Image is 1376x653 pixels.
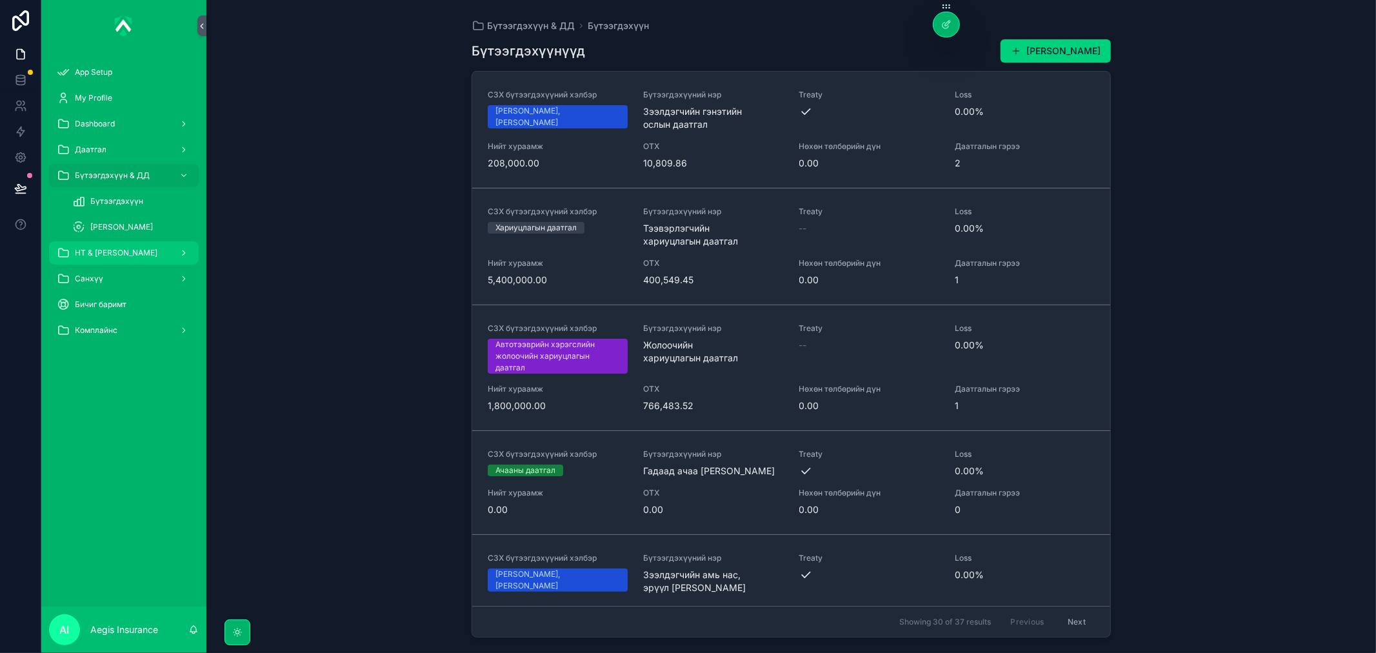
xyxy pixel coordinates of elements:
span: Нийт хураамж [488,488,628,498]
span: Нөхөн төлбөрийн дүн [799,384,939,394]
div: Ачааны даатгал [495,465,555,476]
span: Loss [955,90,1095,100]
span: -- [799,222,807,235]
span: Даатгалын гэрээ [955,258,1095,268]
span: 10,809.86 [643,157,783,170]
span: 0.00% [955,465,1095,477]
span: My Profile [75,93,112,103]
span: Гадаад ачаа [PERSON_NAME] [643,465,783,477]
span: 2 [955,157,1095,170]
span: 0.00% [955,222,1095,235]
span: ОТХ [643,605,783,615]
span: [PERSON_NAME] [90,222,153,232]
span: Даатгалын гэрээ [955,488,1095,498]
a: [PERSON_NAME] [65,216,199,239]
span: Loss [955,449,1095,459]
span: Бүтээгдэхүүний нэр [643,206,783,217]
a: СЗХ бүтээгдэхүүний хэлбэрАчааны даатгалБүтээгдэхүүний нэрГадаад ачаа [PERSON_NAME]TreatyLoss0.00%... [472,430,1110,534]
span: Бичиг баримт [75,299,126,310]
span: 400,549.45 [643,274,783,286]
img: App logo [115,15,133,36]
a: СЗХ бүтээгдэхүүний хэлбэр[PERSON_NAME], [PERSON_NAME]Бүтээгдэхүүний нэрЗээлдэгчийн гэнэтийн ослын... [472,72,1110,188]
span: Зээлдэгчийн амь нас, эрүүл [PERSON_NAME] [643,568,783,594]
span: -- [799,339,807,352]
span: 0.00 [488,503,628,516]
span: Бүтээгдэхүүн & ДД [487,19,575,32]
a: СЗХ бүтээгдэхүүний хэлбэрХариуцлагын даатгалБүтээгдэхүүний нэрТээвэрлэгчийн хариуцлагын даатгалTr... [472,188,1110,305]
a: Бүтээгдэхүүн [65,190,199,213]
span: Зээлдэгчийн гэнэтийн ослын даатгал [643,105,783,131]
span: Бүтээгдэхүүн & ДД [75,170,150,181]
span: 0.00 [799,157,939,170]
div: [PERSON_NAME], [PERSON_NAME] [495,105,620,128]
span: Dashboard [75,119,115,129]
span: Даатгалын гэрээ [955,384,1095,394]
span: Нийт хураамж [488,384,628,394]
span: Нөхөн төлбөрийн дүн [799,488,939,498]
span: 5,400,000.00 [488,274,628,286]
a: Комплайнс [49,319,199,342]
a: Санхүү [49,267,199,290]
span: Нөхөн төлбөрийн дүн [799,605,939,615]
span: Даатгалын гэрээ [955,605,1095,615]
span: 1 [955,274,1095,286]
span: Жолоочийн хариуцлагын даатгал [643,339,783,365]
span: Тээвэрлэгчийн хариуцлагын даатгал [643,222,783,248]
span: Бүтээгдэхүүний нэр [643,90,783,100]
a: App Setup [49,61,199,84]
span: ОТХ [643,258,783,268]
span: 0.00% [955,339,1095,352]
span: Treaty [799,449,939,459]
div: Автотээврийн хэрэгслийн жолоочийн хариуцлагын даатгал [495,339,620,374]
span: 1 [955,399,1095,412]
span: 1,800,000.00 [488,399,628,412]
span: Treaty [799,323,939,334]
p: Aegis Insurance [90,623,158,636]
span: 0.00% [955,105,1095,118]
span: 208,000.00 [488,157,628,170]
span: ОТХ [643,488,783,498]
span: 0.00 [799,399,939,412]
span: 0.00 [643,503,783,516]
a: Бүтээгдэхүүн [588,19,649,32]
span: Бүтээгдэхүүн [90,196,143,206]
span: Нөхөн төлбөрийн дүн [799,258,939,268]
a: СЗХ бүтээгдэхүүний хэлбэрАвтотээврийн хэрэгслийн жолоочийн хариуцлагын даатгалБүтээгдэхүүний нэрЖ... [472,305,1110,430]
a: Бүтээгдэхүүн & ДД [49,164,199,187]
span: СЗХ бүтээгдэхүүний хэлбэр [488,90,628,100]
h1: Бүтээгдэхүүнүүд [472,42,585,60]
div: Хариуцлагын даатгал [495,222,577,234]
a: Dashboard [49,112,199,136]
span: Бүтээгдэхүүний нэр [643,553,783,563]
div: [PERSON_NAME], [PERSON_NAME] [495,568,620,592]
span: AI [60,622,70,638]
span: Loss [955,553,1095,563]
span: Loss [955,323,1095,334]
span: Treaty [799,206,939,217]
a: Бүтээгдэхүүн & ДД [472,19,575,32]
span: 0.00 [799,274,939,286]
span: Treaty [799,553,939,563]
span: СЗХ бүтээгдэхүүний хэлбэр [488,206,628,217]
span: Нөхөн төлбөрийн дүн [799,141,939,152]
span: Нийт хураамж [488,141,628,152]
span: Даатгалын гэрээ [955,141,1095,152]
span: СЗХ бүтээгдэхүүний хэлбэр [488,553,628,563]
span: Showing 30 of 37 results [899,617,991,627]
span: СЗХ бүтээгдэхүүний хэлбэр [488,449,628,459]
span: ОТХ [643,384,783,394]
a: Бичиг баримт [49,293,199,316]
span: ОТХ [643,141,783,152]
span: Даатгал [75,145,106,155]
a: Даатгал [49,138,199,161]
span: Нийт хураамж [488,605,628,615]
button: [PERSON_NAME] [1001,39,1111,63]
span: App Setup [75,67,112,77]
div: scrollable content [41,52,206,359]
span: Санхүү [75,274,103,284]
span: СЗХ бүтээгдэхүүний хэлбэр [488,323,628,334]
span: Treaty [799,90,939,100]
span: Бүтээгдэхүүний нэр [643,449,783,459]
